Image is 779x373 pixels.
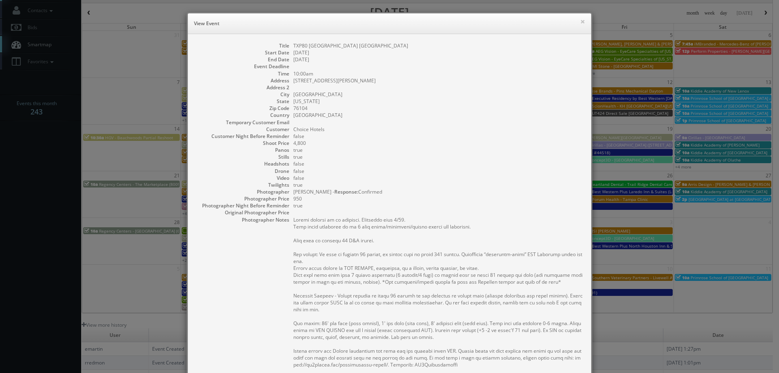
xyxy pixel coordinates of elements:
dd: [DATE] [293,49,583,56]
dt: Headshots [196,160,289,167]
dd: 4,800 [293,140,583,147]
dt: Start Date [196,49,289,56]
dt: Customer [196,126,289,133]
dd: true [293,202,583,209]
dd: true [293,147,583,153]
dt: Customer Night Before Reminder [196,133,289,140]
dd: [GEOGRAPHIC_DATA] [293,91,583,98]
dd: [PERSON_NAME] - Confirmed [293,188,583,195]
dt: Video [196,175,289,181]
dd: [US_STATE] [293,98,583,105]
dt: Stills [196,153,289,160]
dt: Country [196,112,289,119]
dd: 76104 [293,105,583,112]
dt: End Date [196,56,289,63]
h6: View Event [194,19,585,28]
dt: Twilights [196,181,289,188]
dt: State [196,98,289,105]
dd: [GEOGRAPHIC_DATA] [293,112,583,119]
dd: 950 [293,195,583,202]
dt: Photographer Night Before Reminder [196,202,289,209]
dd: [DATE] [293,56,583,63]
dd: false [293,133,583,140]
dd: true [293,181,583,188]
dt: City [196,91,289,98]
dd: [STREET_ADDRESS][PERSON_NAME] [293,77,583,84]
dd: 10:00am [293,70,583,77]
dd: false [293,168,583,175]
dt: Photographer [196,188,289,195]
dd: false [293,175,583,181]
dt: Panos [196,147,289,153]
dt: Photographer Price [196,195,289,202]
dd: false [293,160,583,167]
dt: Address 2 [196,84,289,91]
dt: Shoot Price [196,140,289,147]
dd: true [293,153,583,160]
dt: Drone [196,168,289,175]
dt: Event Deadline [196,63,289,70]
dt: Original Photographer Price [196,209,289,216]
dt: Zip Code [196,105,289,112]
dt: Temporary Customer Email [196,119,289,126]
dt: Time [196,70,289,77]
button: × [580,19,585,24]
dd: TXP80 [GEOGRAPHIC_DATA] [GEOGRAPHIC_DATA] [293,42,583,49]
dd: Choice Hotels [293,126,583,133]
b: Response: [334,188,358,195]
dt: Photographer Notes [196,216,289,223]
dt: Title [196,42,289,49]
dt: Address [196,77,289,84]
